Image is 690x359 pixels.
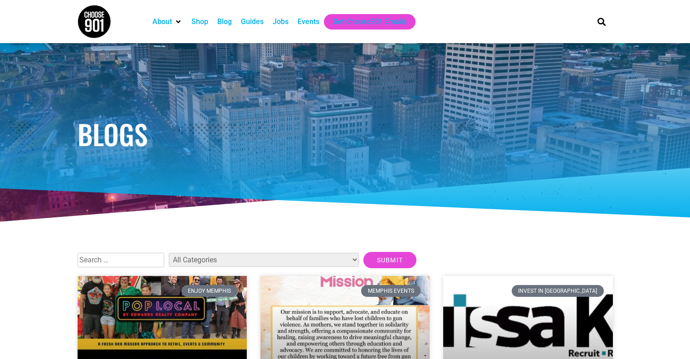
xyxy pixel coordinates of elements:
div: Memphis Events [361,285,421,297]
a: Guides [241,16,264,27]
a: Get Choose901 Emails [333,16,406,27]
input: Submit [363,252,417,268]
div: About [148,14,187,30]
div: Enjoy Memphis [181,285,238,297]
a: Shop [191,16,208,27]
nav: Main nav [148,14,582,30]
a: Events [298,16,319,27]
div: Search [594,14,609,29]
a: About [152,16,172,27]
a: Blog [217,16,232,27]
div: Invest in [GEOGRAPHIC_DATA] [512,285,604,297]
h1: Blogs [78,120,613,148]
a: Jobs [273,16,289,27]
input: Search … [78,253,164,267]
